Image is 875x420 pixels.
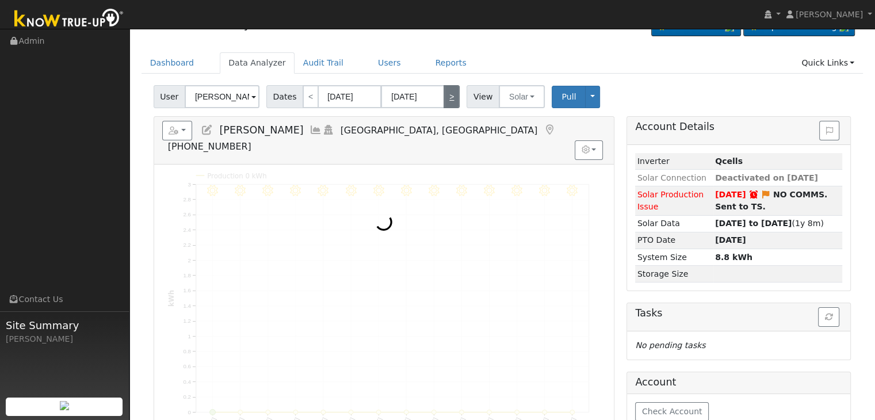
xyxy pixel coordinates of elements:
[185,85,259,108] input: Select a User
[715,190,746,199] span: [DATE]
[266,85,303,108] span: Dates
[154,85,185,108] span: User
[201,124,213,136] a: Edit User (13019)
[818,307,839,327] button: Refresh
[303,85,319,108] a: <
[635,121,842,133] h5: Account Details
[322,124,335,136] a: Login As (last Never)
[444,85,460,108] a: >
[715,156,743,166] strong: ID: 90, authorized: 05/09/24
[341,125,538,136] span: [GEOGRAPHIC_DATA], [GEOGRAPHIC_DATA]
[543,124,556,136] a: Map
[635,249,713,266] td: System Size
[793,52,863,74] a: Quick Links
[635,232,713,249] td: PTO Date
[6,318,123,333] span: Site Summary
[635,215,713,232] td: Solar Data
[561,92,576,101] span: Pull
[142,52,203,74] a: Dashboard
[552,86,586,108] button: Pull
[295,52,352,74] a: Audit Trail
[427,52,475,74] a: Reports
[60,401,69,410] img: retrieve
[220,52,295,74] a: Data Analyzer
[187,17,268,31] a: Data Analyzer
[635,376,676,388] h5: Account
[637,190,704,211] span: Solar Production Issue
[499,85,545,108] button: Solar
[467,85,499,108] span: View
[635,153,713,170] td: Inverter
[715,219,792,228] strong: [DATE] to [DATE]
[796,10,863,19] span: [PERSON_NAME]
[715,219,824,228] span: (1y 8m)
[761,190,771,198] i: Edit Issue
[635,307,842,319] h5: Tasks
[310,124,322,136] a: Multi-Series Graph
[6,333,123,345] div: [PERSON_NAME]
[635,266,713,282] td: Storage Size
[219,124,303,136] span: [PERSON_NAME]
[819,121,839,140] button: Issue History
[715,253,752,262] strong: 8.8 kWh
[635,341,705,350] i: No pending tasks
[715,235,746,245] span: [DATE]
[642,407,702,416] span: Check Account
[637,173,706,182] span: Solar Connection
[9,6,129,32] img: Know True-Up
[715,173,818,182] span: Deactivated on [DATE]
[748,190,759,199] a: Snooze expired 02/13/2025
[168,141,251,152] span: [PHONE_NUMBER]
[369,52,410,74] a: Users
